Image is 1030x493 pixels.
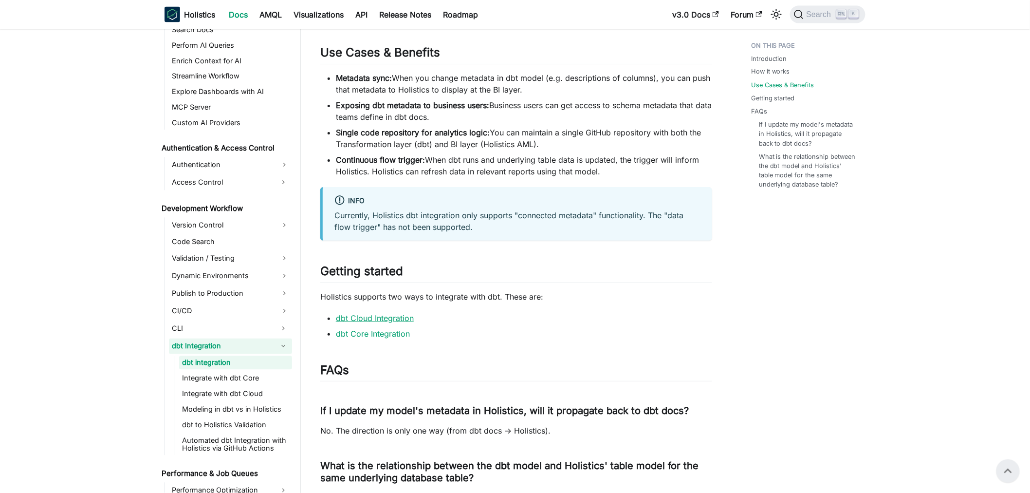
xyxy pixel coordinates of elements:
[336,72,712,95] li: When you change metadata in dbt model (e.g. descriptions of columns), you can push that metadata ...
[275,175,292,190] button: Expand sidebar category 'Access Control'
[759,120,856,149] a: If I update my model's metadata in Holistics, will it propagate back to dbt docs?
[169,23,292,37] a: Search Docs
[320,45,712,64] h2: Use Cases & Benefits
[169,251,292,266] a: Validation / Testing
[169,157,292,173] a: Authentication
[437,7,484,22] a: Roadmap
[169,54,292,68] a: Enrich Context for AI
[751,81,814,90] a: Use Cases & Benefits
[159,467,292,481] a: Performance & Job Queues
[169,101,292,114] a: MCP Server
[169,286,292,302] a: Publish to Production
[169,321,275,337] a: CLI
[334,195,700,208] div: info
[320,291,712,303] p: Holistics supports two ways to integrate with dbt. These are:
[336,155,425,165] strong: Continuous flow trigger:
[790,6,865,23] button: Search (Ctrl+K)
[336,100,489,110] strong: Exposing dbt metadata to business users:
[159,202,292,216] a: Development Workflow
[165,7,180,22] img: Holistics
[666,7,725,22] a: v3.0 Docs
[336,154,712,177] li: When dbt runs and underlying table data is updated, the trigger will inform Holistics. Holistics ...
[179,372,292,385] a: Integrate with dbt Core
[169,268,292,284] a: Dynamic Environments
[159,142,292,155] a: Authentication & Access Control
[169,70,292,83] a: Streamline Workflow
[725,7,768,22] a: Forum
[184,9,215,20] b: Holistics
[751,107,767,116] a: FAQs
[769,7,784,22] button: Switch between dark and light mode (currently light mode)
[320,264,712,283] h2: Getting started
[336,73,392,83] strong: Metadata sync:
[179,403,292,417] a: Modeling in dbt vs in Holistics
[336,127,712,150] li: You can maintain a single GitHub repository with both the Transformation layer (dbt) and BI layer...
[320,460,712,484] h3: What is the relationship between the dbt model and Holistics' table model for the same underlying...
[320,363,712,381] h2: FAQs
[179,387,292,401] a: Integrate with dbt Cloud
[169,175,275,190] a: Access Control
[804,10,837,19] span: Search
[320,425,712,436] p: No. The direction is only one way (from dbt docs → Holistics).
[751,54,787,63] a: Introduction
[334,209,700,233] p: Currently, Holistics dbt integration only supports "connected metadata" functionality. The "data ...
[373,7,437,22] a: Release Notes
[759,152,856,190] a: What is the relationship between the dbt model and Holistics' table model for the same underlying...
[254,7,288,22] a: AMQL
[996,459,1020,483] button: Scroll back to top
[849,10,859,19] kbd: K
[169,339,275,354] a: dbt Integration
[275,321,292,337] button: Expand sidebar category 'CLI'
[320,405,712,417] h3: If I update my model's metadata in Holistics, will it propagate back to dbt docs?
[179,434,292,455] a: Automated dbt Integration with Holistics via GitHub Actions
[288,7,349,22] a: Visualizations
[349,7,373,22] a: API
[223,7,254,22] a: Docs
[169,38,292,52] a: Perform AI Queries
[336,329,410,339] a: dbt Core Integration
[169,116,292,130] a: Custom AI Providers
[169,218,292,233] a: Version Control
[169,303,292,319] a: CI/CD
[169,235,292,249] a: Code Search
[751,67,790,76] a: How it works
[179,418,292,432] a: dbt to Holistics Validation
[275,339,292,354] button: Collapse sidebar category 'dbt Integration'
[179,356,292,370] a: dbt integration
[336,128,490,137] strong: Single code repository for analytics logic:
[336,313,414,323] a: dbt Cloud Integration
[169,85,292,99] a: Explore Dashboards with AI
[165,7,215,22] a: HolisticsHolistics
[751,94,795,103] a: Getting started
[155,29,301,493] nav: Docs sidebar
[336,99,712,123] li: Business users can get access to schema metadata that data teams define in dbt docs.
